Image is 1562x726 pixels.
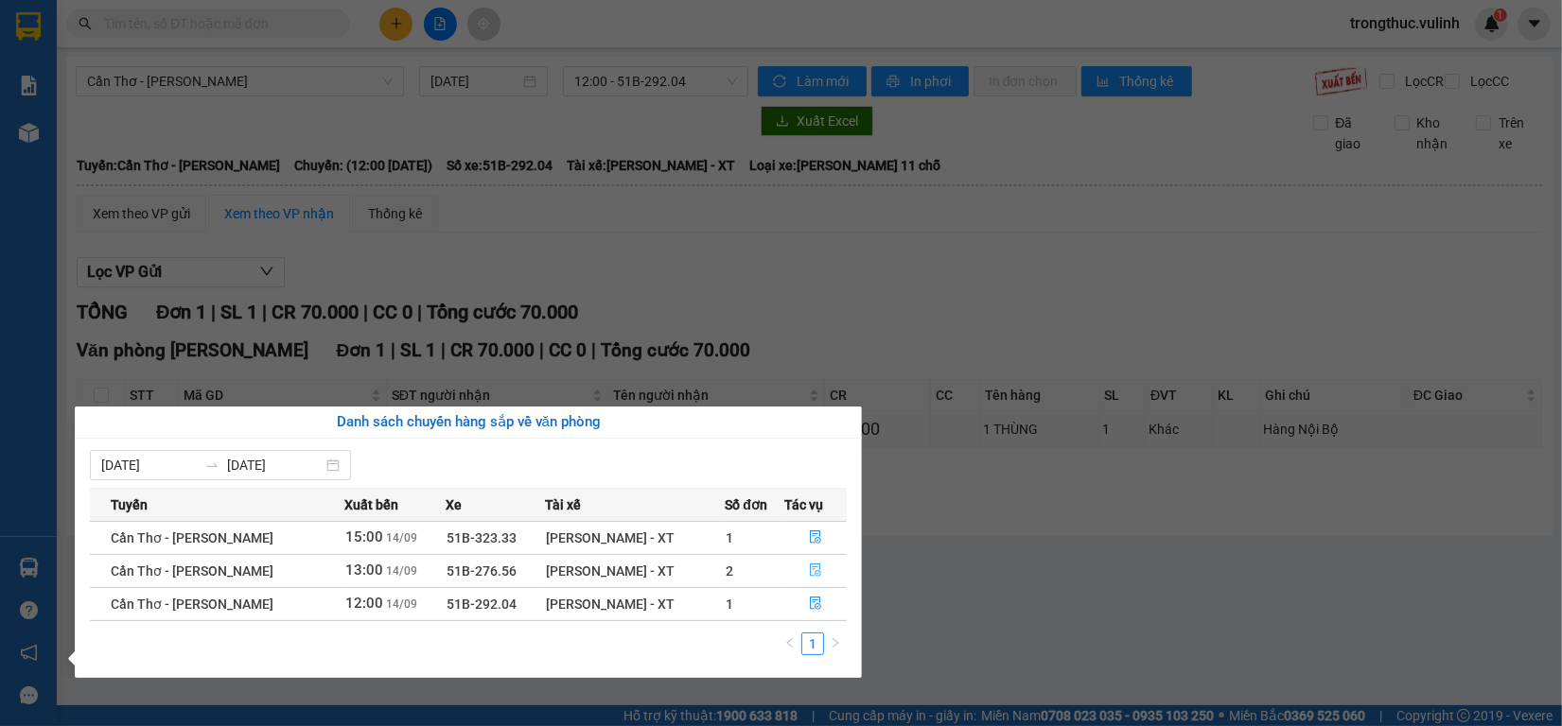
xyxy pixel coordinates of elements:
input: Từ ngày [101,455,197,475]
span: Số đơn [725,494,767,515]
span: phone [9,140,24,155]
span: file-done [809,596,822,612]
span: Tài xế [545,494,581,515]
span: 14/09 [386,531,417,544]
li: E11, Đường số 8, Khu dân cư Nông [GEOGRAPHIC_DATA], Kv.[GEOGRAPHIC_DATA], [GEOGRAPHIC_DATA] [9,42,360,137]
span: 1 [726,530,733,545]
span: 51B-276.56 [447,563,517,579]
span: 14/09 [386,597,417,611]
span: Xuất bến [344,494,398,515]
img: logo.jpg [9,9,103,103]
span: 13:00 [345,562,383,579]
span: 12:00 [345,595,383,612]
span: Xe [446,494,462,515]
li: Previous Page [779,632,801,655]
span: environment [109,45,124,60]
a: 1 [802,633,823,654]
button: file-done [785,556,846,586]
input: Đến ngày [227,455,323,475]
span: swap-right [204,458,219,473]
span: file-done [809,563,822,579]
div: [PERSON_NAME] - XT [546,527,724,548]
b: [PERSON_NAME] [109,12,268,36]
span: 15:00 [345,528,383,545]
li: 1900 8181 [9,136,360,160]
span: 14/09 [386,564,417,578]
span: 51B-292.04 [447,596,517,612]
span: right [830,637,841,648]
li: Next Page [824,632,847,655]
li: 1 [801,632,824,655]
button: file-done [785,523,846,553]
span: 2 [726,563,733,579]
span: Cần Thơ - [PERSON_NAME] [111,563,273,579]
div: Danh sách chuyến hàng sắp về văn phòng [90,411,847,434]
button: right [824,632,847,655]
span: Cần Thơ - [PERSON_NAME] [111,596,273,612]
span: Tuyến [111,494,148,515]
div: [PERSON_NAME] - XT [546,561,724,581]
span: Cần Thơ - [PERSON_NAME] [111,530,273,545]
span: Tác vụ [784,494,823,515]
span: file-done [809,530,822,545]
span: 51B-323.33 [447,530,517,545]
span: left [784,637,796,648]
button: left [779,632,801,655]
span: to [204,458,219,473]
div: [PERSON_NAME] - XT [546,594,724,614]
button: file-done [785,589,846,619]
span: 1 [726,596,733,612]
